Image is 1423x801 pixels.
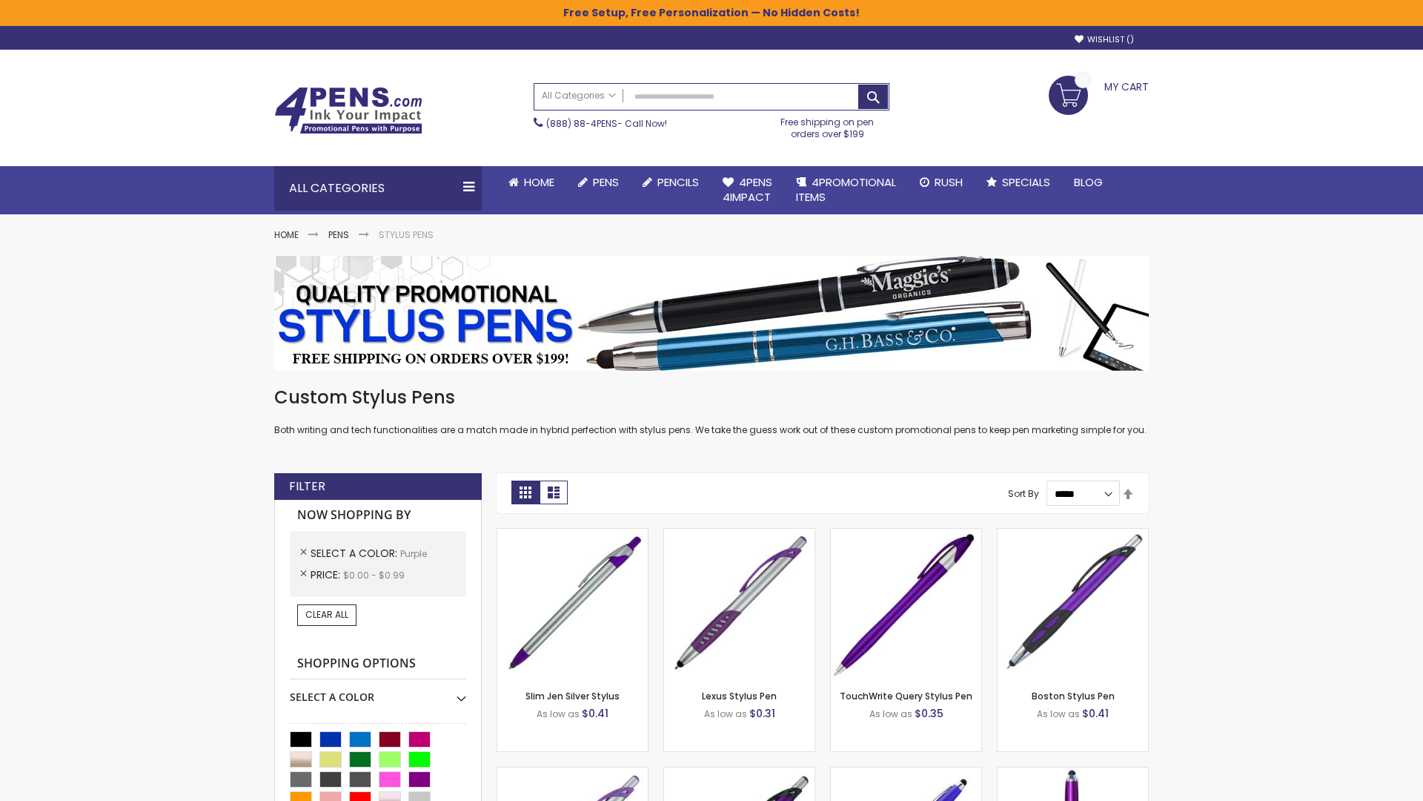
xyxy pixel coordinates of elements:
[664,528,815,541] a: Lexus Stylus Pen-Purple
[749,706,775,721] span: $0.31
[274,166,482,211] div: All Categories
[274,386,1149,409] h1: Custom Stylus Pens
[305,608,348,621] span: Clear All
[297,604,356,625] a: Clear All
[566,166,631,199] a: Pens
[289,478,325,495] strong: Filter
[1032,690,1115,702] a: Boston Stylus Pen
[723,174,772,205] span: 4Pens 4impact
[497,166,566,199] a: Home
[274,256,1149,371] img: Stylus Pens
[831,529,981,679] img: TouchWrite Query Stylus Pen-Purple
[311,567,343,582] span: Price
[1037,708,1080,720] span: As low as
[534,84,623,108] a: All Categories
[831,528,981,541] a: TouchWrite Query Stylus Pen-Purple
[796,174,896,205] span: 4PROMOTIONAL ITEMS
[784,166,908,214] a: 4PROMOTIONALITEMS
[1082,706,1109,721] span: $0.41
[702,690,777,702] a: Lexus Stylus Pen
[664,529,815,679] img: Lexus Stylus Pen-Purple
[935,174,963,190] span: Rush
[704,708,747,720] span: As low as
[497,767,648,779] a: Boston Silver Stylus Pen-Purple
[1075,34,1134,45] a: Wishlist
[525,690,620,702] a: Slim Jen Silver Stylus
[274,87,422,134] img: 4Pens Custom Pens and Promotional Products
[840,690,972,702] a: TouchWrite Query Stylus Pen
[290,500,466,531] strong: Now Shopping by
[311,546,400,561] span: Select A Color
[328,228,349,241] a: Pens
[546,117,617,130] a: (888) 88-4PENS
[975,166,1062,199] a: Specials
[664,767,815,779] a: Lexus Metallic Stylus Pen-Purple
[631,166,711,199] a: Pencils
[998,767,1148,779] a: TouchWrite Command Stylus Pen-Purple
[274,228,299,241] a: Home
[998,528,1148,541] a: Boston Stylus Pen-Purple
[998,529,1148,679] img: Boston Stylus Pen-Purple
[290,679,466,705] div: Select A Color
[274,386,1149,437] div: Both writing and tech functionalities are a match made in hybrid perfection with stylus pens. We ...
[657,174,699,190] span: Pencils
[582,706,608,721] span: $0.41
[593,174,619,190] span: Pens
[537,708,580,720] span: As low as
[343,569,405,581] span: $0.00 - $0.99
[1002,174,1050,190] span: Specials
[1074,174,1103,190] span: Blog
[1008,487,1039,500] label: Sort By
[1062,166,1115,199] a: Blog
[542,90,616,102] span: All Categories
[831,767,981,779] a: Sierra Stylus Twist Pen-Purple
[908,166,975,199] a: Rush
[497,529,648,679] img: Slim Jen Silver Stylus-Purple
[524,174,554,190] span: Home
[915,706,943,721] span: $0.35
[290,648,466,680] strong: Shopping Options
[497,528,648,541] a: Slim Jen Silver Stylus-Purple
[379,228,434,241] strong: Stylus Pens
[400,547,427,560] span: Purple
[546,117,667,130] span: - Call Now!
[511,481,540,504] strong: Grid
[766,111,890,140] div: Free shipping on pen orders over $199
[711,166,784,214] a: 4Pens4impact
[869,708,912,720] span: As low as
